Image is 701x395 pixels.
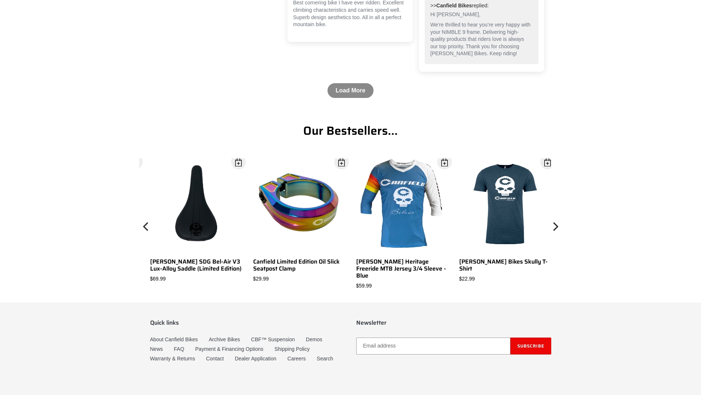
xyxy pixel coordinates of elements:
a: Contact [206,356,224,362]
a: Archive Bikes [209,336,240,342]
h1: Our Bestsellers... [150,124,551,138]
a: Dealer Application [235,356,276,362]
a: Payment & Financing Options [195,346,263,352]
button: Subscribe [510,338,551,355]
p: We’re thrilled to hear you’re very happy with your NIMBLE 9 frame. Delivering high-quality produc... [431,21,532,57]
a: [PERSON_NAME] SDG Bel-Air V3 Lux-Alloy Saddle (Limited Edition) $69.99 Open Dialog Canfield SDG B... [150,158,242,283]
span: Subscribe [517,342,544,349]
a: Search [317,356,333,362]
a: Demos [306,336,322,342]
b: Canfield Bikes [436,3,472,8]
a: CBF™ Suspension [251,336,295,342]
div: >> replied: [431,2,532,10]
a: About Canfield Bikes [150,336,198,342]
p: Hi [PERSON_NAME], [431,11,532,18]
a: Shipping Policy [275,346,310,352]
p: Newsletter [356,319,551,326]
a: Warranty & Returns [150,356,195,362]
a: FAQ [174,346,184,352]
a: News [150,346,163,352]
button: Previous [139,158,154,295]
a: Load More [328,83,373,98]
p: Quick links [150,319,345,326]
button: Next [548,158,562,295]
a: Careers [287,356,306,362]
input: Email address [356,338,510,355]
